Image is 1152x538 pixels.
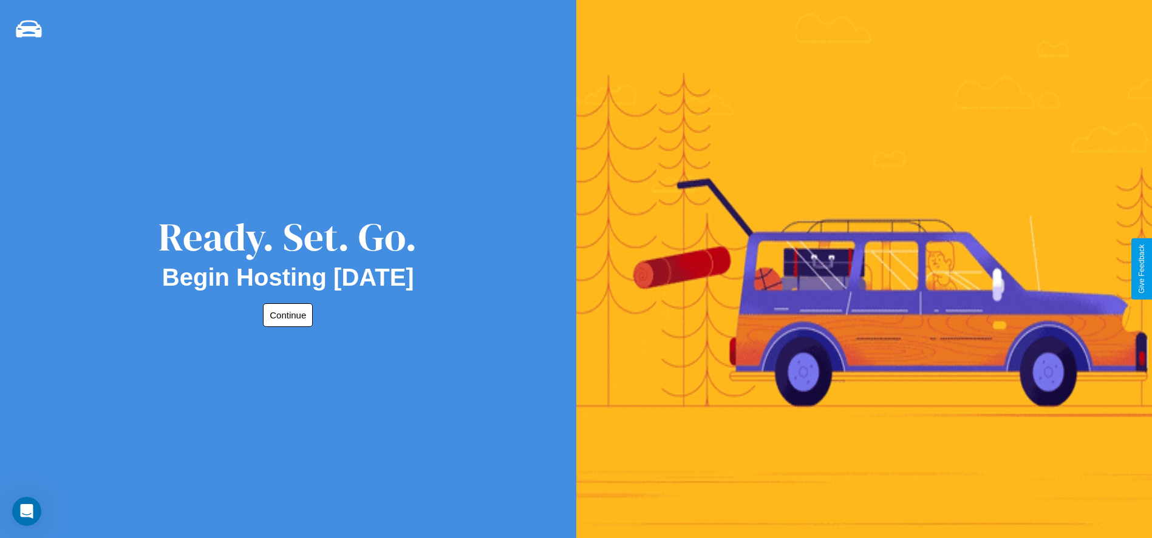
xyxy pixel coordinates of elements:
h2: Begin Hosting [DATE] [162,264,414,291]
button: Continue [263,303,313,327]
iframe: Intercom live chat [12,497,41,526]
div: Give Feedback [1137,244,1146,294]
div: Ready. Set. Go. [158,210,417,264]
